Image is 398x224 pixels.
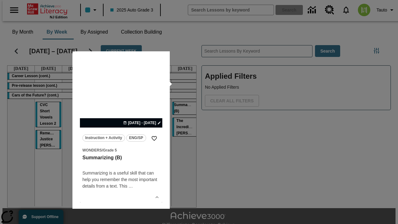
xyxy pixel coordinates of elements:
[122,120,162,126] button: Sep 28 - Sep 28 Choose Dates
[152,193,162,202] button: Show Details
[85,135,122,141] span: Instruction + Activity
[82,170,160,189] div: Summarizing is a useful skill that can help you remember the most important details from a text. ...
[82,155,160,161] h3: Summarizing (B)
[126,134,146,142] button: ENG/SP
[82,148,102,152] span: Wonders
[82,161,160,169] h4: undefined
[103,148,117,152] span: Grade 5
[128,120,156,126] span: [DATE] - [DATE]
[128,184,133,189] span: …
[82,134,125,142] button: Instruction + Activity
[149,133,160,144] button: Add to Favorites
[102,148,103,152] span: /
[82,147,160,153] span: Topic: Wonders/Grade 5
[129,135,143,141] span: ENG/SP
[80,58,162,203] div: lesson details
